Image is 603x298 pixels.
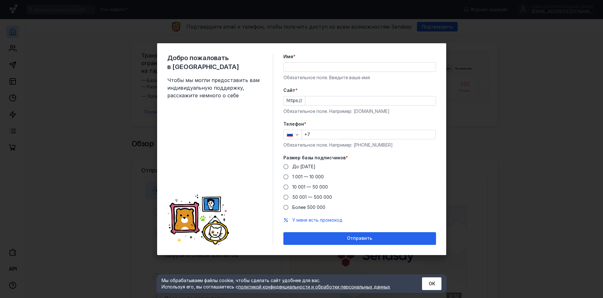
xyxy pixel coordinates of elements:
[292,164,315,169] span: До [DATE]
[167,53,263,71] span: Добро пожаловать в [GEOGRAPHIC_DATA]
[167,76,263,99] span: Чтобы мы могли предоставить вам индивидуальную поддержку, расскажите немного о себе
[292,204,325,210] span: Более 500 000
[292,184,328,190] span: 10 001 — 50 000
[292,174,324,179] span: 1 001 — 10 000
[347,236,372,241] span: Отправить
[283,87,295,94] span: Cайт
[283,121,304,127] span: Телефон
[238,284,390,289] a: политикой конфиденциальности и обработки персональных данных
[283,74,436,81] div: Обязательное поле. Введите ваше имя
[292,194,332,200] span: 50 001 — 500 000
[283,108,436,114] div: Обязательное поле. Например: [DOMAIN_NAME]
[283,53,293,60] span: Имя
[292,217,343,223] button: У меня есть промокод
[283,142,436,148] div: Обязательное поле. Например: [PHONE_NUMBER]
[283,232,436,245] button: Отправить
[283,155,346,161] span: Размер базы подписчиков
[422,277,441,290] button: ОК
[162,277,406,290] div: Мы обрабатываем файлы cookie, чтобы сделать сайт удобнее для вас. Используя его, вы соглашаетесь c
